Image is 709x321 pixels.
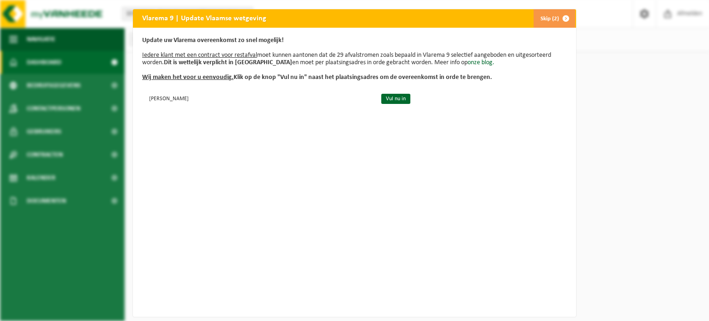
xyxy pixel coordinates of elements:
h2: Vlarema 9 | Update Vlaamse wetgeving [133,9,276,27]
td: [PERSON_NAME] [142,91,373,106]
u: Iedere klant met een contract voor restafval [142,52,257,59]
button: Skip (2) [533,9,575,28]
u: Wij maken het voor u eenvoudig. [142,74,234,81]
a: onze blog. [468,59,494,66]
b: Dit is wettelijk verplicht in [GEOGRAPHIC_DATA] [164,59,292,66]
p: moet kunnen aantonen dat de 29 afvalstromen zoals bepaald in Vlarema 9 selectief aangeboden en ui... [142,37,567,81]
a: Vul nu in [381,94,410,104]
b: Update uw Vlarema overeenkomst zo snel mogelijk! [142,37,284,44]
b: Klik op de knop "Vul nu in" naast het plaatsingsadres om de overeenkomst in orde te brengen. [142,74,492,81]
